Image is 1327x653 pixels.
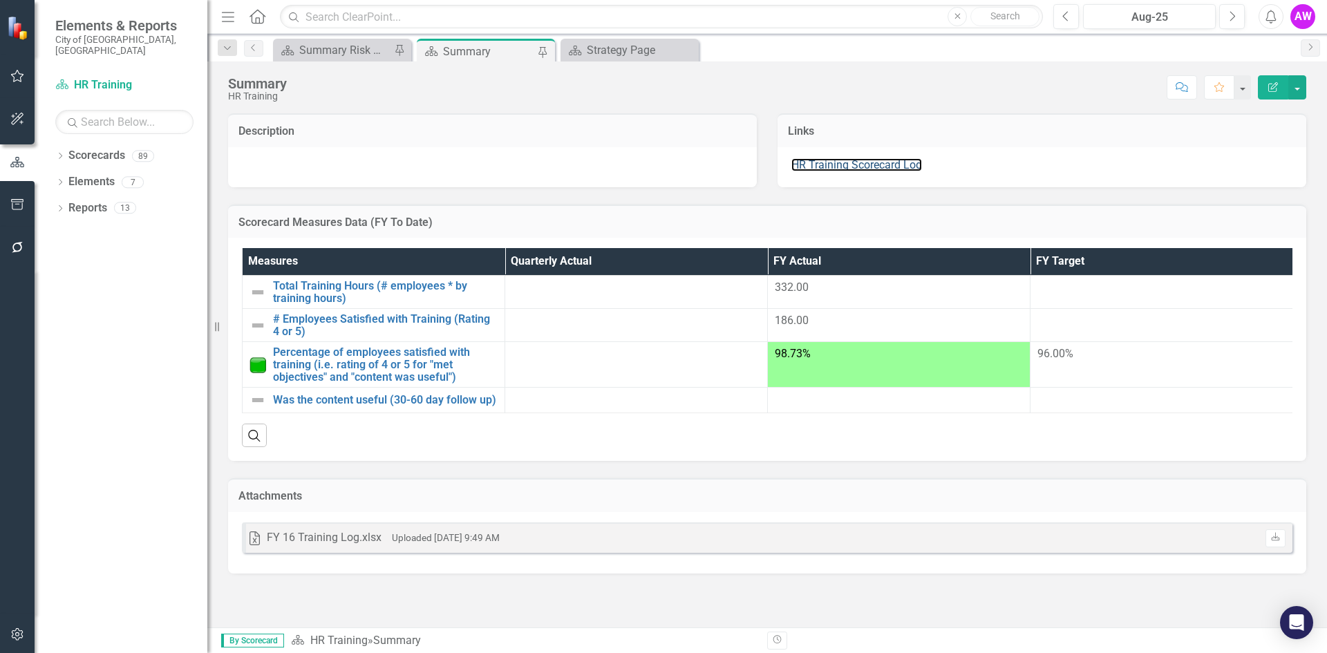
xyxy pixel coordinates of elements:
[970,7,1039,26] button: Search
[299,41,390,59] div: Summary Risk Management - Program Description (8401)
[1037,347,1073,360] span: 96.00%
[1088,9,1211,26] div: Aug-25
[68,148,125,164] a: Scorecards
[68,200,107,216] a: Reports
[443,43,534,60] div: Summary
[221,634,284,647] span: By Scorecard
[55,34,194,57] small: City of [GEOGRAPHIC_DATA], [GEOGRAPHIC_DATA]
[990,10,1020,21] span: Search
[775,347,811,360] span: 98.73%
[68,174,115,190] a: Elements
[228,91,287,102] div: HR Training
[243,388,505,413] td: Double-Click to Edit Right Click for Context Menu
[280,5,1043,29] input: Search ClearPoint...
[55,17,194,34] span: Elements & Reports
[250,392,266,408] img: Not Defined
[564,41,695,59] a: Strategy Page
[1290,4,1315,29] button: AW
[238,490,1296,502] h3: Attachments
[250,284,266,301] img: Not Defined
[392,532,500,543] small: Uploaded [DATE] 9:49 AM
[243,342,505,388] td: Double-Click to Edit Right Click for Context Menu
[238,125,746,138] h3: Description
[250,357,266,373] img: Meets or exceeds target
[373,634,421,647] div: Summary
[1083,4,1216,29] button: Aug-25
[775,314,809,327] span: 186.00
[273,346,498,383] a: Percentage of employees satisfied with training (i.e. rating of 4 or 5 for "met objectives" and "...
[267,530,382,546] div: FY 16 Training Log.xlsx
[276,41,390,59] a: Summary Risk Management - Program Description (8401)
[273,313,498,337] a: # Employees Satisfied with Training (Rating 4 or 5)
[228,76,287,91] div: Summary
[587,41,695,59] div: Strategy Page
[273,280,498,304] a: Total Training Hours (# employees * by training hours)
[291,633,757,649] div: »
[250,317,266,334] img: Not Defined
[310,634,368,647] a: HR Training
[243,276,505,309] td: Double-Click to Edit Right Click for Context Menu
[55,77,194,93] a: HR Training
[788,125,1296,138] h3: Links
[273,394,498,406] a: Was the content useful (30-60 day follow up)
[132,150,154,162] div: 89
[238,216,1296,229] h3: Scorecard Measures Data (FY To Date)
[1280,606,1313,639] div: Open Intercom Messenger
[7,15,31,39] img: ClearPoint Strategy
[114,202,136,214] div: 13
[791,158,922,171] a: HR Training Scorecard Log
[243,309,505,342] td: Double-Click to Edit Right Click for Context Menu
[775,281,809,294] span: 332.00
[122,176,144,188] div: 7
[55,110,194,134] input: Search Below...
